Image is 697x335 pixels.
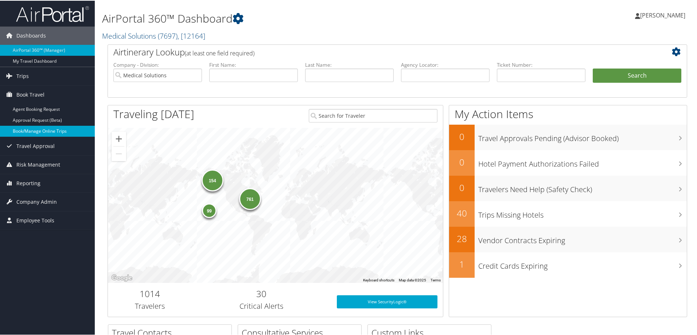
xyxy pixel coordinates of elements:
span: , [ 12164 ] [178,30,205,40]
a: Open this area in Google Maps (opens a new window) [110,273,134,282]
a: Terms (opens in new tab) [431,277,441,281]
a: 40Trips Missing Hotels [449,200,687,226]
span: Book Travel [16,85,44,103]
span: Employee Tools [16,211,54,229]
h2: 40 [449,206,475,219]
a: Medical Solutions [102,30,205,40]
img: Google [110,273,134,282]
h2: 30 [197,287,326,299]
label: First Name: [209,61,298,68]
button: Zoom in [112,131,126,145]
h3: Credit Cards Expiring [478,257,687,270]
button: Zoom out [112,146,126,160]
h2: 28 [449,232,475,244]
label: Last Name: [305,61,394,68]
h1: AirPortal 360™ Dashboard [102,10,496,26]
a: 0Hotel Payment Authorizations Failed [449,149,687,175]
h2: 1 [449,257,475,270]
span: Dashboards [16,26,46,44]
span: Company Admin [16,192,57,210]
span: [PERSON_NAME] [640,11,685,19]
h3: Critical Alerts [197,300,326,311]
h3: Travelers [113,300,186,311]
label: Agency Locator: [401,61,490,68]
span: Reporting [16,174,40,192]
h1: My Action Items [449,106,687,121]
span: Map data ©2025 [399,277,426,281]
span: Travel Approval [16,136,55,155]
div: 99 [202,202,217,217]
h2: 1014 [113,287,186,299]
a: 0Travel Approvals Pending (Advisor Booked) [449,124,687,149]
div: 761 [239,187,261,209]
input: Search for Traveler [309,108,437,122]
span: (at least one field required) [185,48,254,57]
h2: 0 [449,155,475,168]
div: 154 [201,169,223,191]
h2: 0 [449,181,475,193]
a: 1Credit Cards Expiring [449,252,687,277]
h3: Trips Missing Hotels [478,206,687,219]
h1: Traveling [DATE] [113,106,194,121]
h3: Vendor Contracts Expiring [478,231,687,245]
span: ( 7697 ) [158,30,178,40]
label: Company - Division: [113,61,202,68]
a: 28Vendor Contracts Expiring [449,226,687,252]
h2: 0 [449,130,475,142]
button: Search [593,68,681,82]
a: View SecurityLogic® [337,295,437,308]
h3: Travelers Need Help (Safety Check) [478,180,687,194]
span: Trips [16,66,29,85]
h3: Travel Approvals Pending (Advisor Booked) [478,129,687,143]
a: [PERSON_NAME] [635,4,693,26]
span: Risk Management [16,155,60,173]
button: Keyboard shortcuts [363,277,394,282]
h3: Hotel Payment Authorizations Failed [478,155,687,168]
label: Ticket Number: [497,61,585,68]
a: 0Travelers Need Help (Safety Check) [449,175,687,200]
h2: Airtinerary Lookup [113,45,633,58]
img: airportal-logo.png [16,5,89,22]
